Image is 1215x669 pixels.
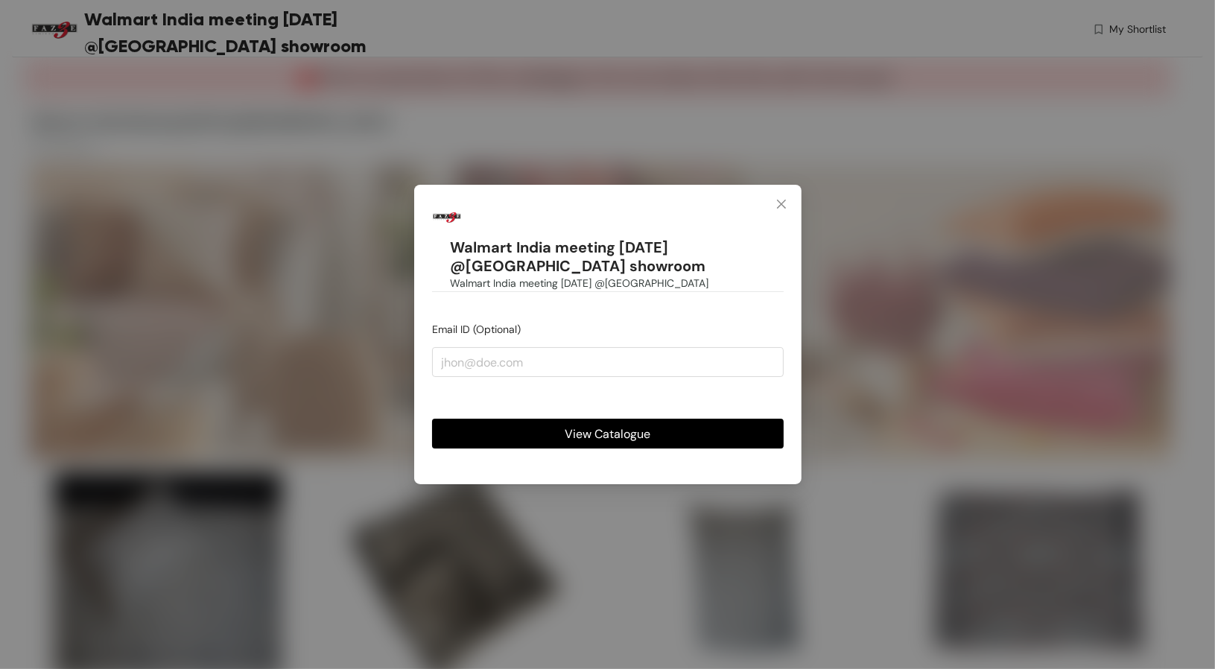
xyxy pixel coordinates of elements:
[761,185,802,225] button: Close
[432,347,784,377] input: jhon@doe.com
[432,419,784,448] button: View Catalogue
[432,203,462,232] img: Buyer Portal
[775,198,787,210] span: close
[450,275,708,291] span: Walmart India meeting [DATE] @[GEOGRAPHIC_DATA]
[450,238,784,275] h1: Walmart India meeting [DATE] @[GEOGRAPHIC_DATA] showroom
[432,323,521,336] span: Email ID (Optional)
[565,425,650,443] span: View Catalogue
